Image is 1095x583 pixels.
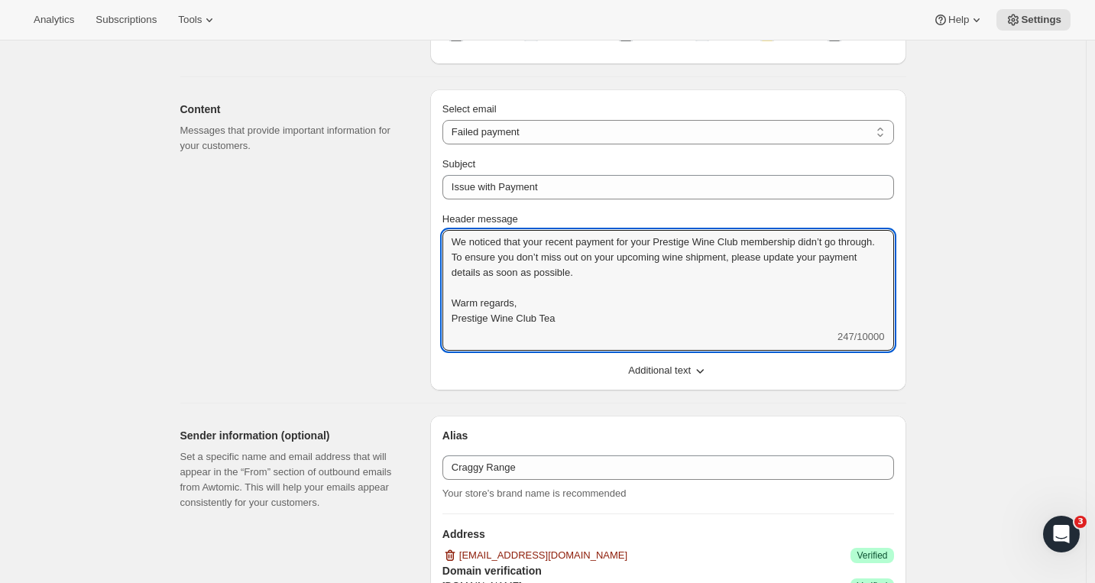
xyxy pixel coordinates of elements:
[442,428,894,443] h3: Alias
[628,363,691,378] span: Additional text
[169,9,226,31] button: Tools
[180,428,406,443] h2: Sender information (optional)
[442,103,497,115] span: Select email
[1043,516,1080,552] iframe: Intercom live chat
[24,9,83,31] button: Analytics
[178,14,202,26] span: Tools
[442,213,518,225] span: Header message
[442,230,894,329] textarea: We noticed that your recent payment for your Prestige Wine Club membership didn’t go through. To ...
[1021,14,1061,26] span: Settings
[1074,516,1087,528] span: 3
[180,123,406,154] p: Messages that provide important information for your customers.
[948,14,969,26] span: Help
[459,548,627,563] span: [EMAIL_ADDRESS][DOMAIN_NAME]
[857,549,887,562] span: Verified
[433,358,903,383] button: Additional text
[34,14,74,26] span: Analytics
[96,14,157,26] span: Subscriptions
[433,543,637,568] button: [EMAIL_ADDRESS][DOMAIN_NAME]
[180,102,406,117] h2: Content
[924,9,993,31] button: Help
[442,487,627,499] span: Your store’s brand name is recommended
[996,9,1071,31] button: Settings
[442,526,894,542] h3: Address
[442,158,475,170] span: Subject
[86,9,166,31] button: Subscriptions
[180,449,406,510] p: Set a specific name and email address that will appear in the “From” section of outbound emails f...
[442,563,894,578] h3: Domain verification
